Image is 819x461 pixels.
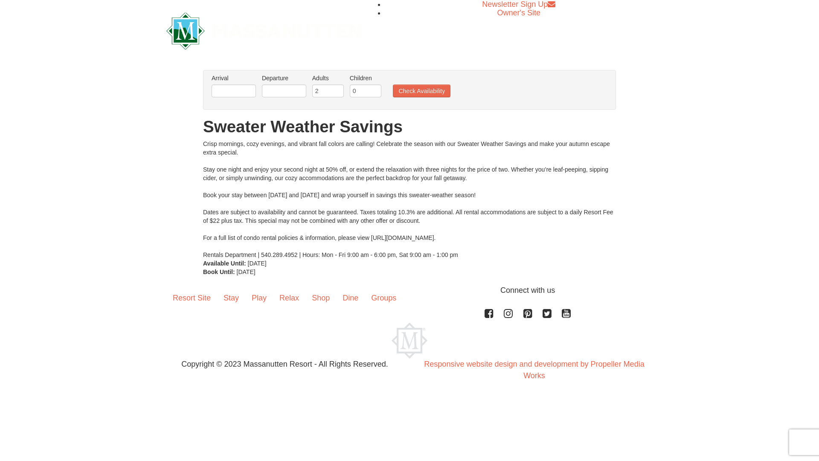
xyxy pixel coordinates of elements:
[262,74,306,82] label: Departure
[392,323,427,359] img: Massanutten Resort Logo
[203,260,246,267] strong: Available Until:
[350,74,381,82] label: Children
[336,285,365,311] a: Dine
[160,359,409,370] p: Copyright © 2023 Massanutten Resort - All Rights Reserved.
[166,285,217,311] a: Resort Site
[237,268,256,275] span: [DATE]
[217,285,245,311] a: Stay
[248,260,267,267] span: [DATE]
[212,74,256,82] label: Arrival
[166,20,362,40] a: Massanutten Resort
[424,360,644,380] a: Responsive website design and development by Propeller Media Works
[497,9,540,17] a: Owner's Site
[305,285,336,311] a: Shop
[203,268,235,275] strong: Book Until:
[203,140,616,259] div: Crisp mornings, cozy evenings, and vibrant fall colors are calling! Celebrate the season with our...
[203,118,616,135] h1: Sweater Weather Savings
[245,285,273,311] a: Play
[365,285,403,311] a: Groups
[166,12,362,50] img: Massanutten Resort Logo
[273,285,305,311] a: Relax
[166,285,653,296] p: Connect with us
[393,85,450,97] button: Check Availability
[312,74,344,82] label: Adults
